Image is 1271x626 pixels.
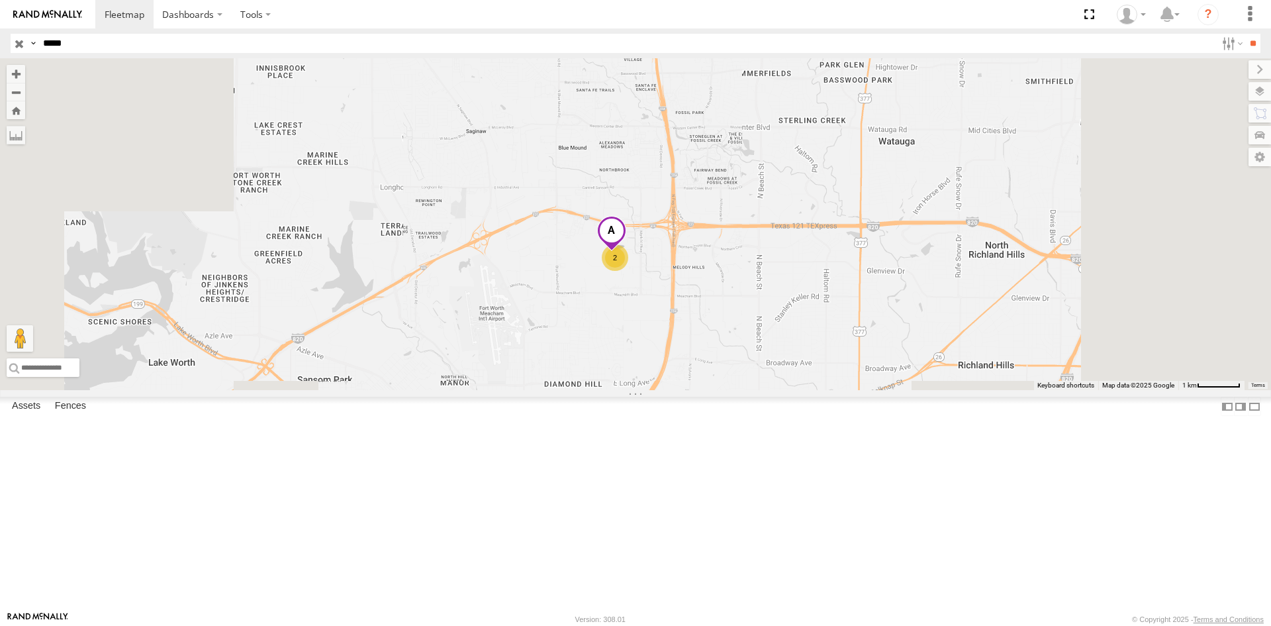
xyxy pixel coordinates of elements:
button: Zoom out [7,83,25,101]
i: ? [1198,4,1219,25]
a: Terms and Conditions [1194,615,1264,623]
label: Map Settings [1248,148,1271,166]
div: 2 [602,244,628,271]
span: 1 km [1182,382,1197,389]
button: Zoom in [7,65,25,83]
label: Search Query [28,34,38,53]
label: Search Filter Options [1217,34,1245,53]
label: Fences [48,397,93,416]
img: rand-logo.svg [13,10,82,19]
button: Zoom Home [7,101,25,119]
div: © Copyright 2025 - [1132,615,1264,623]
div: Version: 308.01 [575,615,626,623]
label: Hide Summary Table [1248,397,1261,416]
span: Map data ©2025 Google [1102,382,1174,389]
button: Drag Pegman onto the map to open Street View [7,325,33,352]
a: Visit our Website [7,613,68,626]
label: Dock Summary Table to the Left [1221,397,1234,416]
label: Assets [5,397,47,416]
button: Keyboard shortcuts [1037,381,1094,390]
label: Dock Summary Table to the Right [1234,397,1247,416]
label: Measure [7,126,25,144]
a: Terms (opens in new tab) [1251,383,1265,388]
button: Map Scale: 1 km per 62 pixels [1178,381,1245,390]
div: Sardor Khadjimedov [1112,5,1151,25]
